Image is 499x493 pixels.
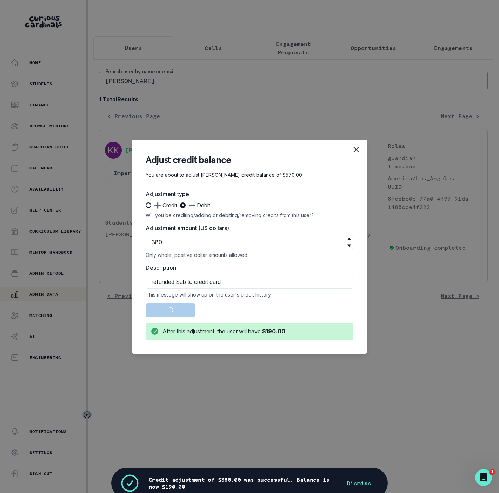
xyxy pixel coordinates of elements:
[146,291,353,297] div: This message will show up on the user's credit history.
[490,469,495,475] span: 1
[146,172,353,179] p: You are about to adjust [PERSON_NAME] credit balance of $570.00
[146,263,349,272] label: Description
[154,201,177,209] span: ➕ Credit
[262,327,285,334] b: $190.00
[475,469,492,486] iframe: Intercom live chat
[162,327,285,335] div: After this adjustment, the user will have
[146,154,353,166] header: Adjust credit balance
[146,224,349,232] label: Adjustment amount (US dollars)
[146,190,349,198] label: Adjustment type
[146,212,353,218] div: Will you be crediting/adding or debiting/removing credits from this user?
[146,252,353,258] div: Only whole, positive dollar amounts allowed.
[349,142,363,156] button: Close
[188,201,210,209] span: ➖ Debit
[338,476,380,490] button: Dismiss
[149,476,338,490] p: Credit adjustment of $380.00 was successful. Balance is now $190.00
